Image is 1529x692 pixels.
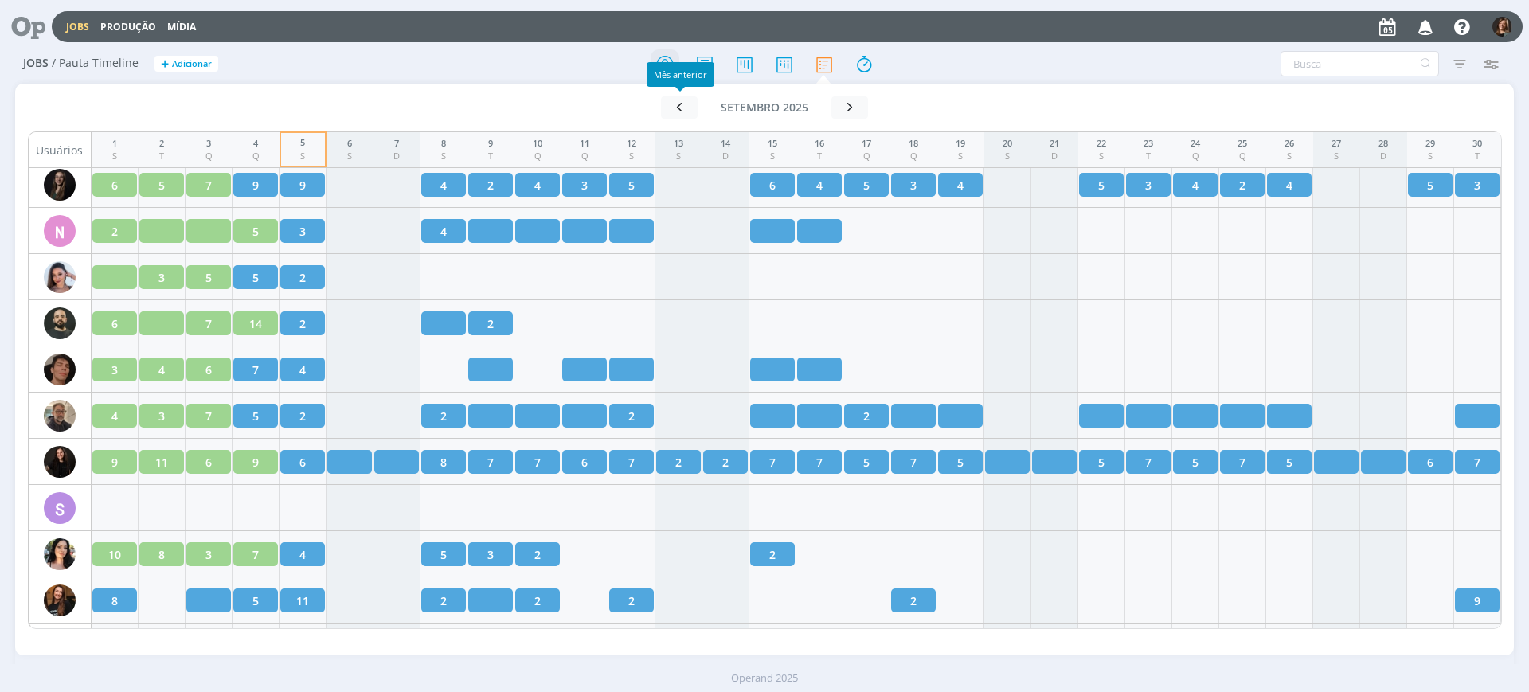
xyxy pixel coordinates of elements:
[108,546,121,563] span: 10
[956,150,965,163] div: S
[347,137,352,151] div: 6
[44,584,76,616] img: T
[957,177,964,194] span: 4
[111,315,118,332] span: 6
[675,454,682,471] span: 2
[1239,177,1245,194] span: 2
[698,96,831,119] button: setembro 2025
[674,150,683,163] div: S
[158,546,165,563] span: 8
[534,592,541,609] span: 2
[534,454,541,471] span: 7
[252,362,259,378] span: 7
[205,315,212,332] span: 7
[299,177,306,194] span: 9
[44,354,76,385] img: P
[252,269,259,286] span: 5
[1144,150,1153,163] div: T
[1098,454,1105,471] span: 5
[956,137,965,151] div: 19
[44,400,76,432] img: R
[23,57,49,70] span: Jobs
[252,150,260,163] div: Q
[347,150,352,163] div: S
[205,269,212,286] span: 5
[44,169,76,201] img: N
[1427,177,1433,194] span: 5
[161,56,169,72] span: +
[205,546,212,563] span: 3
[44,446,76,478] img: S
[158,408,165,424] span: 3
[252,546,259,563] span: 7
[1191,150,1200,163] div: Q
[252,408,259,424] span: 5
[162,21,201,33] button: Mídia
[158,269,165,286] span: 3
[112,150,117,163] div: S
[768,137,777,151] div: 15
[159,137,164,151] div: 2
[440,592,447,609] span: 2
[155,454,168,471] span: 11
[1238,150,1247,163] div: Q
[299,223,306,240] span: 3
[158,362,165,378] span: 4
[440,408,447,424] span: 2
[534,546,541,563] span: 2
[252,223,259,240] span: 5
[205,150,213,163] div: Q
[1472,150,1482,163] div: T
[111,177,118,194] span: 6
[910,177,917,194] span: 3
[1050,150,1059,163] div: D
[252,592,259,609] span: 5
[815,150,824,163] div: T
[167,20,196,33] a: Mídia
[1492,13,1513,41] button: L
[440,223,447,240] span: 4
[1425,150,1435,163] div: S
[52,57,139,70] span: / Pauta Timeline
[296,592,309,609] span: 11
[440,454,447,471] span: 8
[769,546,776,563] span: 2
[862,137,871,151] div: 17
[205,362,212,378] span: 6
[205,408,212,424] span: 7
[628,408,635,424] span: 2
[154,56,218,72] button: +Adicionar
[722,454,729,471] span: 2
[111,408,118,424] span: 4
[1378,137,1388,151] div: 28
[647,62,714,87] div: Mês anterior
[29,132,91,168] div: Usuários
[205,137,213,151] div: 3
[1427,454,1433,471] span: 6
[1472,137,1482,151] div: 30
[1050,137,1059,151] div: 21
[862,150,871,163] div: Q
[299,546,306,563] span: 4
[1474,592,1480,609] span: 9
[252,137,260,151] div: 4
[111,223,118,240] span: 2
[628,454,635,471] span: 7
[299,408,306,424] span: 2
[769,177,776,194] span: 6
[910,592,917,609] span: 2
[300,136,305,150] div: 5
[581,454,588,471] span: 6
[1378,150,1388,163] div: D
[44,261,76,293] img: N
[300,150,305,163] div: S
[440,546,447,563] span: 5
[252,454,259,471] span: 9
[910,454,917,471] span: 7
[112,137,117,151] div: 1
[1332,150,1341,163] div: S
[1286,454,1292,471] span: 5
[863,177,870,194] span: 5
[1098,177,1105,194] span: 5
[111,362,118,378] span: 3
